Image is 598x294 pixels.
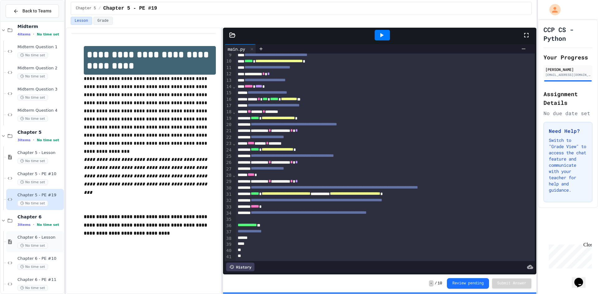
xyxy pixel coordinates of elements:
div: 28 [225,172,232,179]
div: 9 [225,52,232,58]
span: No time set [17,95,48,100]
span: No time set [17,243,48,249]
iframe: chat widget [572,269,592,288]
div: 17 [225,103,232,109]
span: Fold line [232,84,235,89]
div: Chat with us now!Close [2,2,43,40]
button: Back to Teams [6,4,59,18]
div: 29 [225,179,232,185]
div: 23 [225,141,232,147]
span: No time set [17,285,48,291]
span: Chapter 5 - Lesson [17,150,63,156]
button: Grade [93,17,113,25]
h2: Your Progress [543,53,592,62]
div: 35 [225,217,232,223]
div: [PERSON_NAME] [545,67,591,72]
span: Chapter 5 - PE #19 [17,193,63,198]
span: Midterm Question 3 [17,87,63,92]
span: 3 items [17,223,31,227]
button: Submit Answer [492,278,531,288]
span: Midterm Question 1 [17,44,63,50]
span: No time set [17,264,48,270]
div: 40 [225,248,232,254]
span: Submit Answer [497,281,526,286]
div: 30 [225,185,232,191]
span: Chapter 6 - PE #10 [17,256,63,261]
span: • [33,222,34,227]
div: 21 [225,128,232,134]
div: 19 [225,115,232,122]
div: No due date set [543,110,592,117]
span: Chapter 5 - PE #10 [17,171,63,177]
span: Midterm Question 4 [17,108,63,113]
span: No time set [17,200,48,206]
span: Chapter 6 [17,214,63,220]
span: Chapter 5 - PE #19 [103,5,157,12]
span: No time set [17,158,48,164]
div: 13 [225,77,232,84]
span: No time set [37,138,59,142]
div: 36 [225,223,232,229]
div: [EMAIL_ADDRESS][DOMAIN_NAME] [545,72,591,77]
p: Switch to "Grade View" to access the chat feature and communicate with your teacher for help and ... [549,137,587,193]
div: 38 [225,236,232,242]
span: Chapter 6 - Lesson [17,235,63,240]
div: History [226,263,254,271]
div: 34 [225,210,232,217]
div: 37 [225,229,232,235]
span: Midterm Question 2 [17,66,63,71]
div: 20 [225,122,232,128]
div: 24 [225,147,232,153]
span: Fold line [232,141,235,146]
h1: CCP CS - Python [543,25,592,43]
span: Back to Teams [22,8,51,14]
div: 22 [225,134,232,141]
button: Review pending [447,278,489,289]
div: 18 [225,109,232,115]
h2: Assignment Details [543,90,592,107]
div: 32 [225,198,232,204]
span: Chapter 5 [76,6,96,11]
iframe: chat widget [546,242,592,268]
span: Fold line [232,173,235,178]
span: • [33,32,34,37]
span: Chapter 5 [17,129,63,135]
div: 11 [225,65,232,71]
span: No time set [37,32,59,36]
div: 33 [225,204,232,210]
span: • [33,138,34,142]
div: 10 [225,58,232,64]
span: No time set [17,52,48,58]
div: 26 [225,160,232,166]
span: 10 [438,281,442,286]
span: - [429,280,434,287]
div: 15 [225,90,232,96]
div: 25 [225,153,232,160]
h3: Need Help? [549,127,587,135]
div: 39 [225,241,232,248]
span: No time set [17,179,48,185]
span: Chapter 6 - PE #11 [17,277,63,282]
div: 27 [225,166,232,172]
span: Fold line [232,110,235,114]
div: 14 [225,84,232,90]
div: 16 [225,96,232,103]
span: No time set [37,223,59,227]
div: 12 [225,71,232,77]
div: 31 [225,191,232,198]
button: Lesson [71,17,92,25]
span: 4 items [17,32,31,36]
span: Midterm [17,24,63,29]
span: 3 items [17,138,31,142]
div: main.py [225,46,248,52]
div: 41 [225,254,232,260]
span: No time set [17,116,48,122]
div: My Account [543,2,562,17]
span: / [98,6,101,11]
div: main.py [225,44,256,54]
span: No time set [17,73,48,79]
span: / [435,281,437,286]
